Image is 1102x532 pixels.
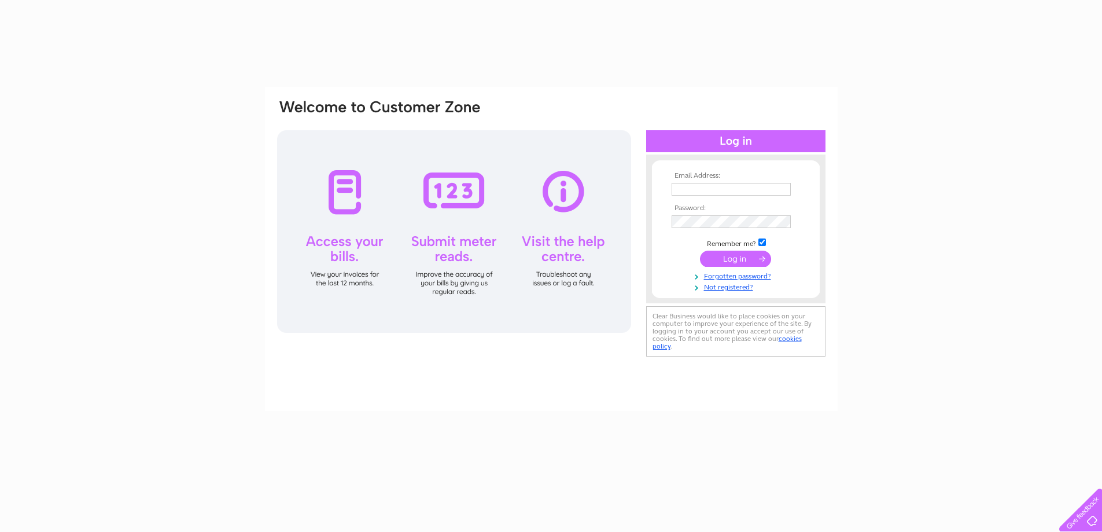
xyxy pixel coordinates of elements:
[669,204,803,212] th: Password:
[646,306,825,357] div: Clear Business would like to place cookies on your computer to improve your experience of the sit...
[672,281,803,292] a: Not registered?
[669,237,803,248] td: Remember me?
[669,172,803,180] th: Email Address:
[653,335,802,350] a: cookies policy
[700,251,771,267] input: Submit
[672,270,803,281] a: Forgotten password?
